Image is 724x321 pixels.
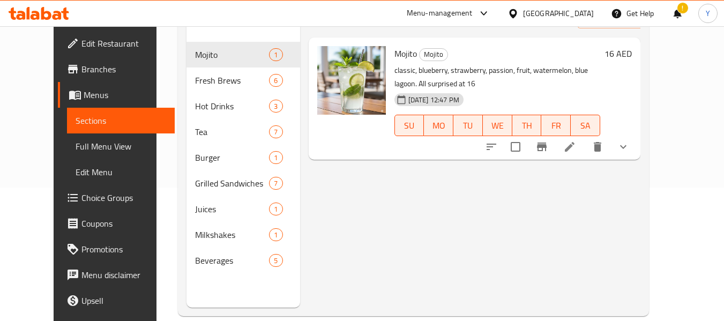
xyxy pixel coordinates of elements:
[58,82,175,108] a: Menus
[317,46,386,115] img: Mojito
[563,140,576,153] a: Edit menu item
[270,178,282,189] span: 7
[404,95,464,105] span: [DATE] 12:47 PM
[186,196,300,222] div: Juices1
[706,8,710,19] span: Y
[394,64,600,91] p: classic, blueberry, strawberry, passion, fruit, watermelon, blue lagoon. All surprised at 16
[610,134,636,160] button: show more
[269,254,282,267] div: items
[546,118,566,133] span: FR
[399,118,420,133] span: SU
[270,50,282,60] span: 1
[186,42,300,68] div: Mojito1
[58,31,175,56] a: Edit Restaurant
[195,48,270,61] span: Mojito
[67,159,175,185] a: Edit Menu
[512,115,542,136] button: TH
[81,191,166,204] span: Choice Groups
[195,151,270,164] span: Burger
[483,115,512,136] button: WE
[270,101,282,111] span: 3
[575,118,596,133] span: SA
[458,118,479,133] span: TU
[604,46,632,61] h6: 16 AED
[58,211,175,236] a: Coupons
[186,38,300,278] nav: Menu sections
[541,115,571,136] button: FR
[195,177,270,190] span: Grilled Sandwiches
[76,114,166,127] span: Sections
[529,134,555,160] button: Branch-specific-item
[186,68,300,93] div: Fresh Brews6
[195,100,270,113] span: Hot Drinks
[270,256,282,266] span: 5
[195,254,270,267] span: Beverages
[195,125,270,138] span: Tea
[420,48,447,61] span: Mojito
[186,170,300,196] div: Grilled Sandwiches7
[424,115,453,136] button: MO
[195,74,270,87] span: Fresh Brews
[81,63,166,76] span: Branches
[270,76,282,86] span: 6
[76,166,166,178] span: Edit Menu
[269,177,282,190] div: items
[269,100,282,113] div: items
[487,118,508,133] span: WE
[81,37,166,50] span: Edit Restaurant
[186,248,300,273] div: Beverages5
[571,115,600,136] button: SA
[58,185,175,211] a: Choice Groups
[81,294,166,307] span: Upsell
[585,134,610,160] button: delete
[523,8,594,19] div: [GEOGRAPHIC_DATA]
[428,118,449,133] span: MO
[186,222,300,248] div: Milkshakes1
[195,228,270,241] span: Milkshakes
[67,108,175,133] a: Sections
[81,268,166,281] span: Menu disclaimer
[269,125,282,138] div: items
[84,88,166,101] span: Menus
[81,243,166,256] span: Promotions
[270,230,282,240] span: 1
[394,115,424,136] button: SU
[270,153,282,163] span: 1
[58,236,175,262] a: Promotions
[269,203,282,215] div: items
[269,228,282,241] div: items
[504,136,527,158] span: Select to update
[270,127,282,137] span: 7
[195,203,270,215] span: Juices
[58,56,175,82] a: Branches
[58,288,175,313] a: Upsell
[394,46,417,62] span: Mojito
[269,48,282,61] div: items
[453,115,483,136] button: TU
[58,262,175,288] a: Menu disclaimer
[76,140,166,153] span: Full Menu View
[186,145,300,170] div: Burger1
[517,118,538,133] span: TH
[407,7,473,20] div: Menu-management
[186,119,300,145] div: Tea7
[479,134,504,160] button: sort-choices
[270,204,282,214] span: 1
[617,140,630,153] svg: Show Choices
[419,48,448,61] div: Mojito
[269,74,282,87] div: items
[269,151,282,164] div: items
[186,93,300,119] div: Hot Drinks3
[67,133,175,159] a: Full Menu View
[81,217,166,230] span: Coupons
